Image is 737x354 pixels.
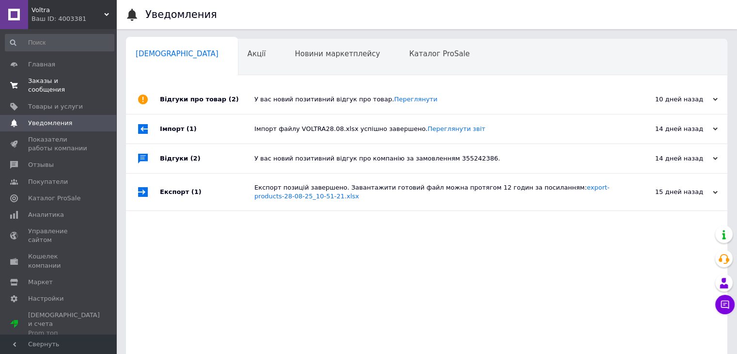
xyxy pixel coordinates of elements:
span: Каталог ProSale [409,49,470,58]
span: Voltra [31,6,104,15]
span: (2) [229,96,239,103]
span: [DEMOGRAPHIC_DATA] [136,49,219,58]
div: 15 дней назад [621,188,718,196]
span: Настройки [28,294,63,303]
div: Відгуки про товар [160,85,254,114]
a: Переглянути [394,96,437,103]
div: У вас новий позитивний відгук про товар. [254,95,621,104]
a: export-products-28-08-25_10-51-21.xlsx [254,184,610,200]
span: Отзывы [28,161,54,169]
div: Імпорт [160,114,254,144]
input: Поиск [5,34,114,51]
span: Заказы и сообщения [28,77,90,94]
span: Новини маркетплейсу [295,49,380,58]
span: Каталог ProSale [28,194,80,203]
span: Товары и услуги [28,102,83,111]
span: Кошелек компании [28,252,90,270]
span: (1) [187,125,197,132]
span: Главная [28,60,55,69]
span: [DEMOGRAPHIC_DATA] и счета [28,311,100,338]
span: (1) [191,188,202,195]
div: 14 дней назад [621,154,718,163]
div: Експорт [160,174,254,210]
span: Акції [248,49,266,58]
div: Ваш ID: 4003381 [31,15,116,23]
div: Prom топ [28,329,100,338]
button: Чат с покупателем [715,295,735,314]
span: Управление сайтом [28,227,90,244]
span: Показатели работы компании [28,135,90,153]
span: Покупатели [28,177,68,186]
div: Імпорт файлу VOLTRA28.08.xlsx успішно завершено. [254,125,621,133]
div: 10 дней назад [621,95,718,104]
span: Маркет [28,278,53,287]
div: У вас новий позитивний відгук про компанію за замовленням 355242386. [254,154,621,163]
span: Уведомления [28,119,72,128]
div: 14 дней назад [621,125,718,133]
h1: Уведомления [145,9,217,20]
span: Аналитика [28,210,64,219]
div: Експорт позицій завершено. Завантажити готовий файл можна протягом 12 годин за посиланням: [254,183,621,201]
span: (2) [190,155,201,162]
div: Відгуки [160,144,254,173]
a: Переглянути звіт [427,125,485,132]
